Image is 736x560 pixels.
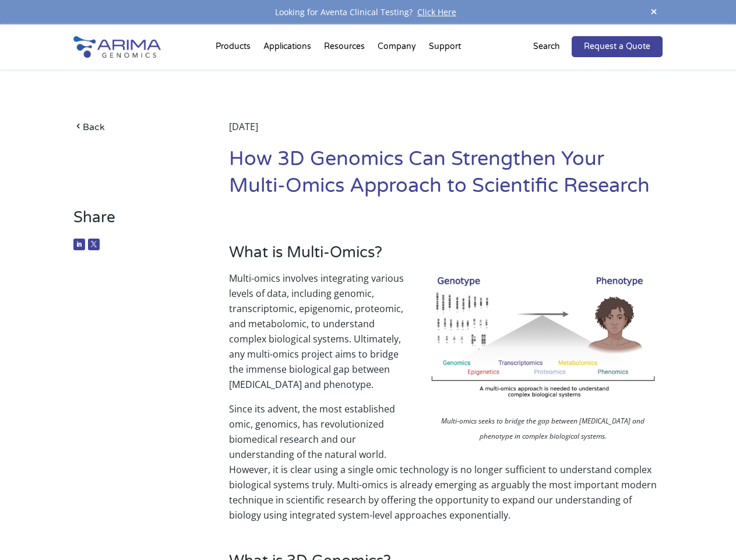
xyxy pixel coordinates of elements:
p: Since its advent, the most established omic, genomics, has revolutionized biomedical research and... [229,401,663,523]
h3: Share [73,208,196,236]
a: Click Here [413,6,461,17]
div: Looking for Aventa Clinical Testing? [73,5,662,20]
img: Arima-Genomics-logo [73,36,161,58]
h3: What is Multi-Omics? [229,243,663,271]
h1: How 3D Genomics Can Strengthen Your Multi-Omics Approach to Scientific Research [229,146,663,208]
p: Multi-omics seeks to bridge the gap between [MEDICAL_DATA] and phenotype in complex biological sy... [424,414,663,447]
a: Back [73,119,196,135]
div: [DATE] [229,119,663,146]
a: Request a Quote [572,36,663,57]
p: Search [533,39,560,54]
p: Multi-omics involves integrating various levels of data, including genomic, transcriptomic, epige... [229,271,663,401]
